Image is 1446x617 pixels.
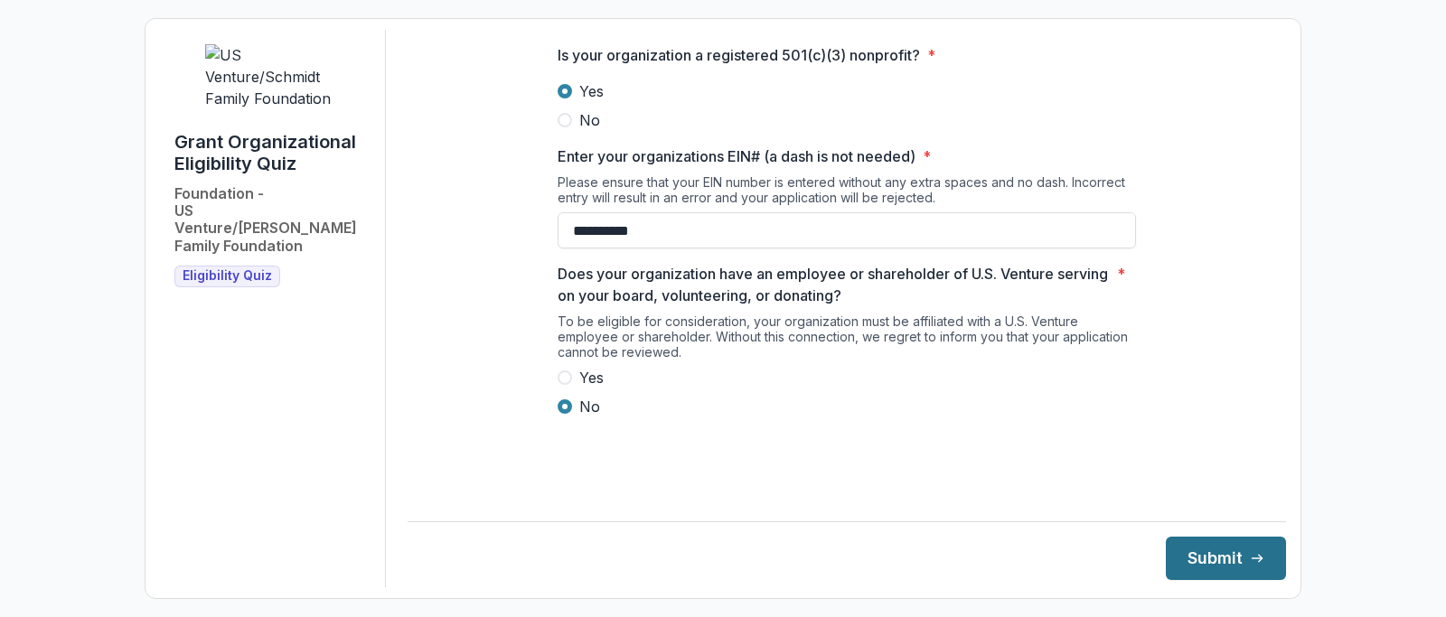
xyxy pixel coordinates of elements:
[558,313,1136,367] div: To be eligible for consideration, your organization must be affiliated with a U.S. Venture employ...
[205,44,341,109] img: US Venture/Schmidt Family Foundation
[558,263,1110,306] p: Does your organization have an employee or shareholder of U.S. Venture serving on your board, vol...
[579,396,600,417] span: No
[579,80,604,102] span: Yes
[558,174,1136,212] div: Please ensure that your EIN number is entered without any extra spaces and no dash. Incorrect ent...
[174,131,371,174] h1: Grant Organizational Eligibility Quiz
[183,268,272,284] span: Eligibility Quiz
[174,185,371,255] h2: Foundation - US Venture/[PERSON_NAME] Family Foundation
[579,367,604,388] span: Yes
[1166,537,1286,580] button: Submit
[558,145,915,167] p: Enter your organizations EIN# (a dash is not needed)
[558,44,920,66] p: Is your organization a registered 501(c)(3) nonprofit?
[579,109,600,131] span: No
